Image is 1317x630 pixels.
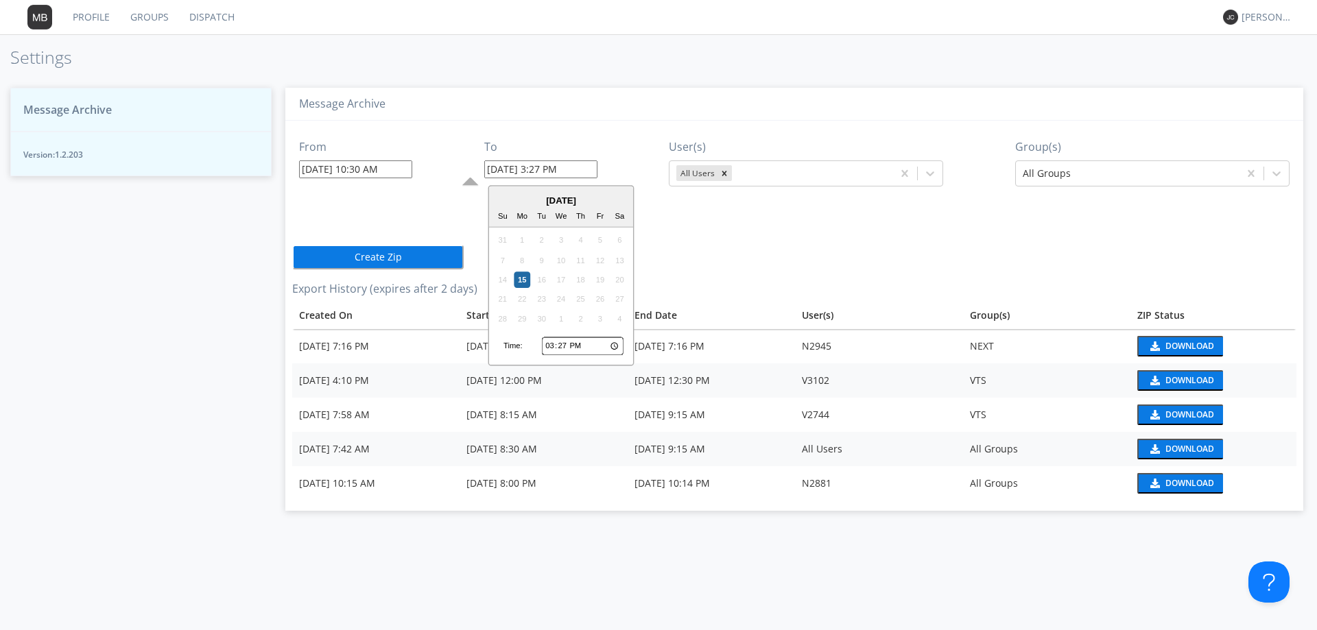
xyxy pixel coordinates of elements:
[553,252,569,269] div: Not available Wednesday, September 10th, 2025
[802,374,956,387] div: V3102
[612,252,628,269] div: Not available Saturday, September 13th, 2025
[573,252,589,269] div: Not available Thursday, September 11th, 2025
[466,408,620,422] div: [DATE] 8:15 AM
[299,374,453,387] div: [DATE] 4:10 PM
[292,283,1296,295] h3: Export History (expires after 2 days)
[466,339,620,353] div: [DATE] 5:50 PM
[1165,411,1214,419] div: Download
[553,271,569,288] div: Not available Wednesday, September 17th, 2025
[460,302,627,329] th: Toggle SortBy
[612,208,628,225] div: Sa
[514,291,530,308] div: Not available Monday, September 22nd, 2025
[514,311,530,327] div: Not available Monday, September 29th, 2025
[534,232,550,249] div: Not available Tuesday, September 2nd, 2025
[553,208,569,225] div: We
[573,208,589,225] div: Th
[795,302,962,329] th: User(s)
[495,232,511,249] div: Not available Sunday, August 31st, 2025
[534,252,550,269] div: Not available Tuesday, September 9th, 2025
[299,408,453,422] div: [DATE] 7:58 AM
[534,311,550,327] div: Not available Tuesday, September 30th, 2025
[553,232,569,249] div: Not available Wednesday, September 3rd, 2025
[802,408,956,422] div: V2744
[1015,141,1290,154] h3: Group(s)
[592,291,608,308] div: Not available Friday, September 26th, 2025
[634,374,788,387] div: [DATE] 12:30 PM
[592,208,608,225] div: Fr
[970,408,1124,422] div: VTS
[10,132,272,176] button: Version:1.2.203
[542,337,624,355] input: Time
[970,442,1124,456] div: All Groups
[514,208,530,225] div: Mo
[592,271,608,288] div: Not available Friday, September 19th, 2025
[292,302,460,329] th: Toggle SortBy
[1148,376,1160,385] img: download media button
[1137,404,1290,425] a: download media buttonDownload
[634,339,788,353] div: [DATE] 7:16 PM
[466,442,620,456] div: [DATE] 8:30 AM
[534,208,550,225] div: Tu
[592,311,608,327] div: Not available Friday, October 3rd, 2025
[612,271,628,288] div: Not available Saturday, September 20th, 2025
[27,5,52,29] img: 373638.png
[1148,341,1160,351] img: download media button
[717,165,732,181] div: Remove All Users
[514,252,530,269] div: Not available Monday, September 8th, 2025
[1137,370,1223,391] button: Download
[970,476,1124,490] div: All Groups
[1165,445,1214,453] div: Download
[466,374,620,387] div: [DATE] 12:00 PM
[1137,336,1223,356] button: Download
[553,291,569,308] div: Not available Wednesday, September 24th, 2025
[1148,478,1160,488] img: download media button
[514,232,530,249] div: Not available Monday, September 1st, 2025
[634,408,788,422] div: [DATE] 9:15 AM
[802,339,956,353] div: N2945
[1148,444,1160,454] img: download media button
[495,271,511,288] div: Not available Sunday, September 14th, 2025
[802,442,956,456] div: All Users
[970,339,1124,353] div: NEXT
[534,271,550,288] div: Not available Tuesday, September 16th, 2025
[292,245,464,269] button: Create Zip
[1130,302,1296,329] th: Toggle SortBy
[1165,342,1214,350] div: Download
[634,442,788,456] div: [DATE] 9:15 AM
[1165,376,1214,385] div: Download
[573,232,589,249] div: Not available Thursday, September 4th, 2025
[676,165,717,181] div: All Users
[534,291,550,308] div: Not available Tuesday, September 23rd, 2025
[802,476,956,490] div: N2881
[634,476,788,490] div: [DATE] 10:14 PM
[612,291,628,308] div: Not available Saturday, September 27th, 2025
[1242,10,1293,24] div: [PERSON_NAME] *
[299,141,412,154] h3: From
[1137,439,1223,459] button: Download
[970,374,1124,387] div: VTS
[1137,336,1290,356] a: download media buttonDownload
[1137,439,1290,459] a: download media buttonDownload
[503,341,523,352] div: Time:
[1248,561,1290,603] iframe: Toggle Customer Support
[553,311,569,327] div: Not available Wednesday, October 1st, 2025
[963,302,1130,329] th: Group(s)
[495,311,511,327] div: Not available Sunday, September 28th, 2025
[1165,479,1214,487] div: Download
[1137,473,1223,494] button: Download
[573,291,589,308] div: Not available Thursday, September 25th, 2025
[1223,10,1238,25] img: 373638.png
[573,311,589,327] div: Not available Thursday, October 2nd, 2025
[1137,404,1223,425] button: Download
[612,232,628,249] div: Not available Saturday, September 6th, 2025
[466,476,620,490] div: [DATE] 8:00 PM
[1148,410,1160,420] img: download media button
[1137,370,1290,391] a: download media buttonDownload
[299,98,1290,110] h3: Message Archive
[23,102,112,118] span: Message Archive
[669,141,943,154] h3: User(s)
[299,476,453,490] div: [DATE] 10:15 AM
[612,311,628,327] div: Not available Saturday, October 4th, 2025
[495,252,511,269] div: Not available Sunday, September 7th, 2025
[495,208,511,225] div: Su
